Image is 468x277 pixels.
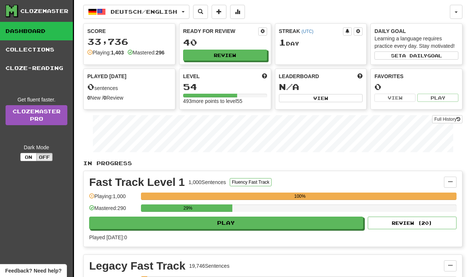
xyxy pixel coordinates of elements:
a: (UTC) [302,29,313,34]
strong: 0 [87,95,90,101]
span: Played [DATE]: 0 [89,234,127,240]
strong: 0 [104,95,107,101]
div: Mastered: 290 [89,204,137,217]
div: sentences [87,82,171,92]
span: Played [DATE] [87,73,127,80]
div: Streak [279,27,343,35]
span: a daily [402,53,427,58]
button: More stats [230,5,245,19]
button: Search sentences [193,5,208,19]
div: Favorites [374,73,458,80]
div: 19,746 Sentences [189,262,229,270]
div: 29% [143,204,232,212]
span: Level [183,73,200,80]
div: Fast Track Level 1 [89,177,185,188]
button: View [279,94,363,102]
div: Dark Mode [6,144,67,151]
button: On [20,153,37,161]
div: 100% [143,193,457,200]
button: Play [417,94,458,102]
div: 493 more points to level 55 [183,97,267,105]
span: Leaderboard [279,73,319,80]
span: Deutsch / English [111,9,177,15]
button: View [374,94,415,102]
span: 1 [279,37,286,47]
span: N/A [279,81,299,92]
button: Seta dailygoal [374,51,458,60]
div: Legacy Fast Track [89,260,185,271]
div: New / Review [87,94,171,101]
span: 0 [87,81,94,92]
span: This week in points, UTC [357,73,363,80]
div: 1,000 Sentences [189,178,226,186]
button: Full History [432,115,462,123]
div: Ready for Review [183,27,258,35]
div: Daily Goal [374,27,458,35]
div: 33,736 [87,37,171,46]
button: Deutsch/English [83,5,189,19]
div: Learning a language requires practice every day. Stay motivated! [374,35,458,50]
div: Score [87,27,171,35]
div: 54 [183,82,267,91]
span: Score more points to level up [262,73,267,80]
button: Review [183,50,267,61]
button: Fluency Fast Track [230,178,272,186]
button: Review (20) [368,217,457,229]
button: Off [36,153,53,161]
div: Get fluent faster. [6,96,67,103]
div: 40 [183,38,267,47]
span: Open feedback widget [5,267,61,274]
strong: 296 [156,50,164,56]
strong: 1,403 [111,50,124,56]
button: Add sentence to collection [212,5,226,19]
div: Day [279,38,363,47]
p: In Progress [83,160,462,167]
div: Playing: 1,000 [89,193,137,205]
div: Mastered: [128,49,165,56]
div: Playing: [87,49,124,56]
a: ClozemasterPro [6,105,67,125]
button: Play [89,217,363,229]
div: Clozemaster [20,7,68,15]
div: 0 [374,82,458,91]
